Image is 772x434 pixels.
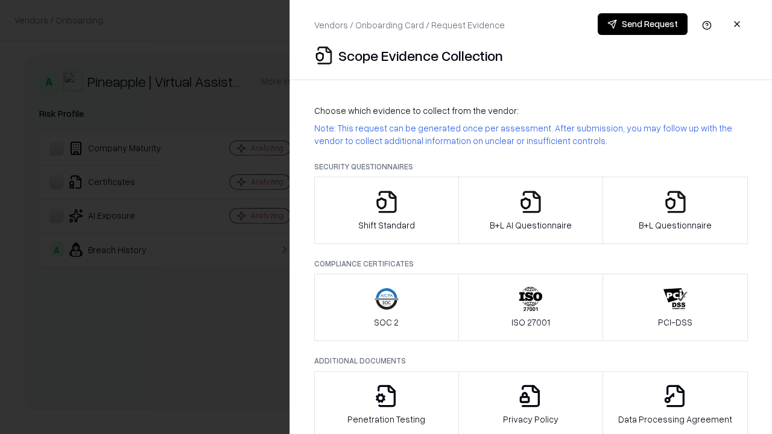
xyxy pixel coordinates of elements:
p: SOC 2 [374,316,399,329]
p: Vendors / Onboarding Card / Request Evidence [314,19,505,31]
p: B+L Questionnaire [639,219,712,231]
p: ISO 27001 [511,316,550,329]
button: Send Request [598,13,688,35]
button: Shift Standard [314,177,459,244]
p: Shift Standard [358,219,415,231]
button: B+L Questionnaire [603,177,748,244]
button: B+L AI Questionnaire [458,177,604,244]
p: Penetration Testing [347,413,425,426]
button: ISO 27001 [458,274,604,341]
p: PCI-DSS [658,316,692,329]
button: SOC 2 [314,274,459,341]
p: Additional Documents [314,356,748,366]
p: B+L AI Questionnaire [490,219,572,231]
p: Compliance Certificates [314,259,748,269]
p: Privacy Policy [503,413,558,426]
button: PCI-DSS [603,274,748,341]
p: Note: This request can be generated once per assessment. After submission, you may follow up with... [314,122,748,147]
p: Choose which evidence to collect from the vendor: [314,104,748,117]
p: Security Questionnaires [314,162,748,172]
p: Data Processing Agreement [618,413,732,426]
p: Scope Evidence Collection [338,46,503,65]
